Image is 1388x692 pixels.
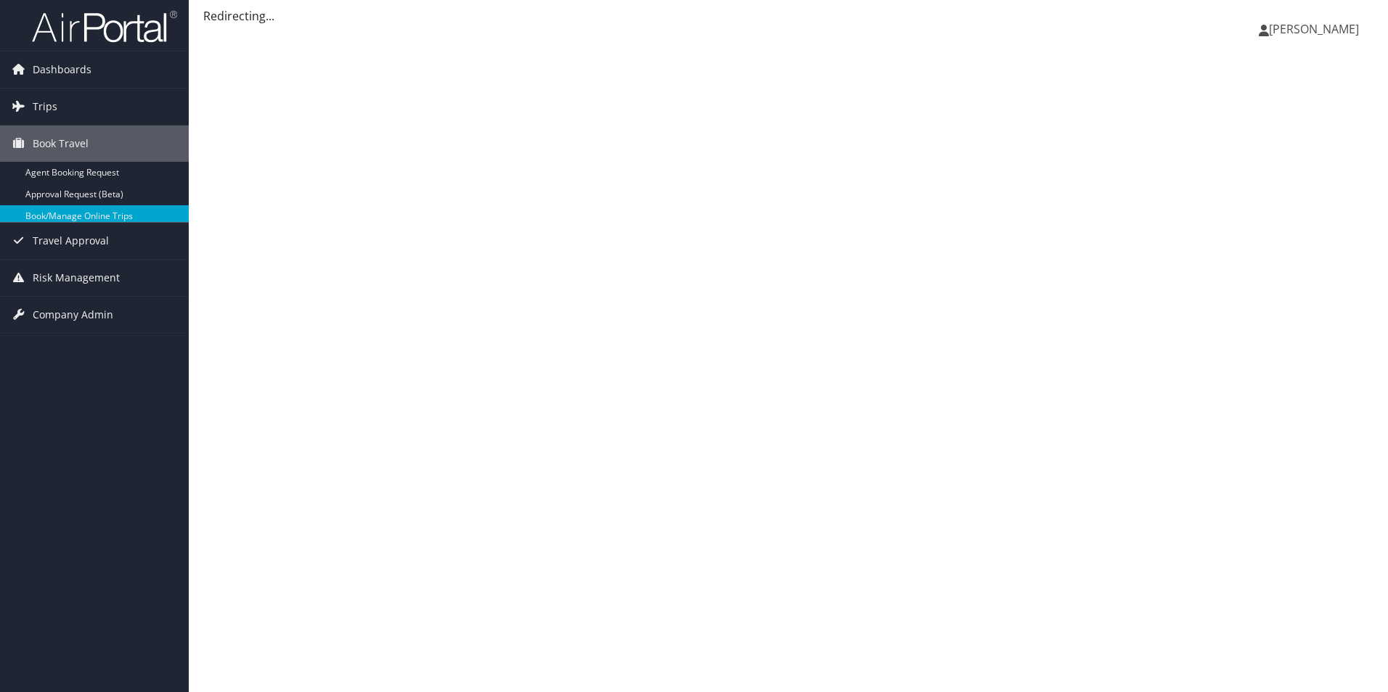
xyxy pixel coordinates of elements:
[33,260,120,296] span: Risk Management
[203,7,1373,25] div: Redirecting...
[33,223,109,259] span: Travel Approval
[33,88,57,125] span: Trips
[1259,7,1373,51] a: [PERSON_NAME]
[33,125,89,162] span: Book Travel
[32,9,177,44] img: airportal-logo.png
[33,52,91,88] span: Dashboards
[33,297,113,333] span: Company Admin
[1269,21,1359,37] span: [PERSON_NAME]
